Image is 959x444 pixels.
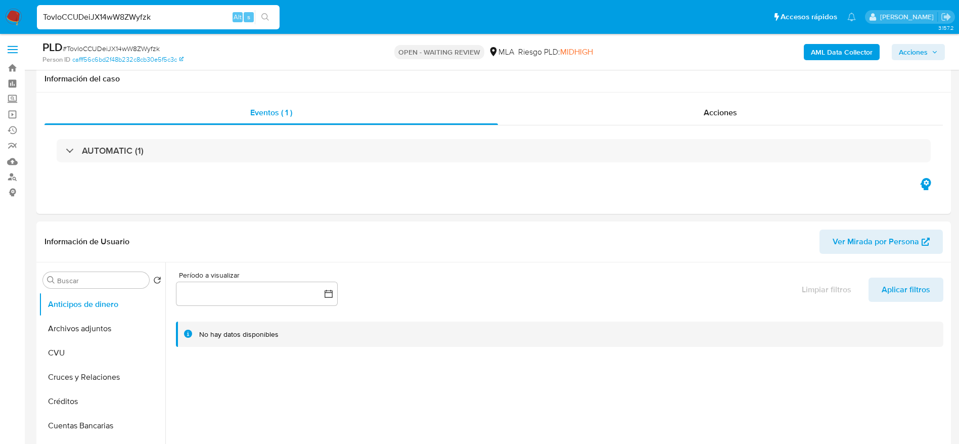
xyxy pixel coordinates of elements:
div: MLA [488,47,514,58]
span: # TovIoCCUDeiJX14wW8ZWyfzk [63,43,160,54]
button: Ver Mirada por Persona [819,230,943,254]
div: AUTOMATIC (1) [57,139,931,162]
h1: Información de Usuario [44,237,129,247]
b: Person ID [42,55,70,64]
input: Buscar [57,276,145,285]
span: Riesgo PLD: [518,47,593,58]
input: Buscar usuario o caso... [37,11,280,24]
button: CVU [39,341,165,365]
span: MIDHIGH [560,46,593,58]
button: search-icon [255,10,276,24]
b: PLD [42,39,63,55]
button: Acciones [892,44,945,60]
span: Alt [234,12,242,22]
span: Ver Mirada por Persona [833,230,919,254]
button: Cuentas Bancarias [39,414,165,438]
span: Eventos ( 1 ) [250,107,292,118]
p: elaine.mcfarlane@mercadolibre.com [880,12,937,22]
h3: AUTOMATIC (1) [82,145,144,156]
b: AML Data Collector [811,44,873,60]
button: Anticipos de dinero [39,292,165,317]
span: Acciones [899,44,928,60]
button: Créditos [39,389,165,414]
p: OPEN - WAITING REVIEW [394,45,484,59]
span: s [247,12,250,22]
button: Buscar [47,276,55,284]
span: Accesos rápidos [781,12,837,22]
span: Acciones [704,107,737,118]
a: Notificaciones [847,13,856,21]
button: Archivos adjuntos [39,317,165,341]
a: Salir [941,12,951,22]
button: AML Data Collector [804,44,880,60]
a: cafff56c6bd2f48b232c8cb30e5f5c3c [72,55,184,64]
button: Volver al orden por defecto [153,276,161,287]
h1: Información del caso [44,74,943,84]
button: Cruces y Relaciones [39,365,165,389]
